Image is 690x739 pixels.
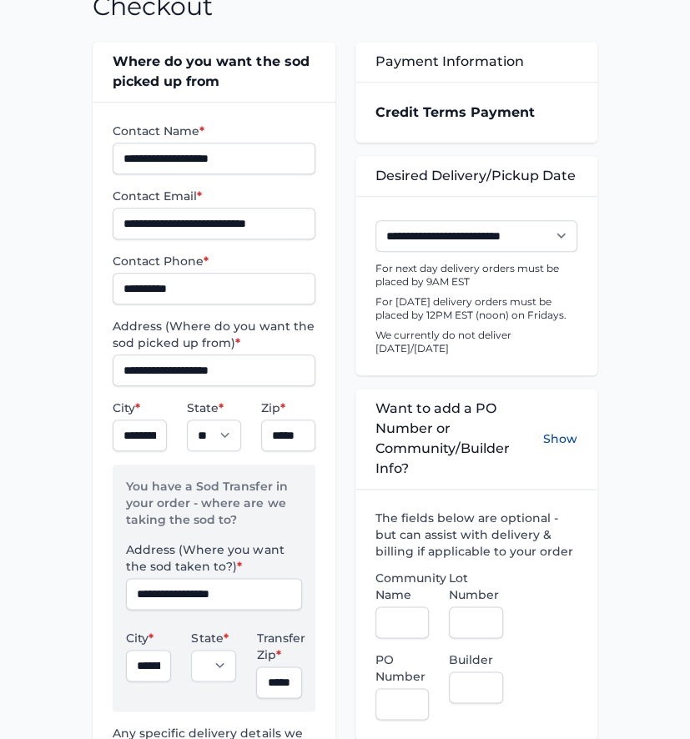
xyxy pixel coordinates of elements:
[543,399,577,479] button: Show
[126,541,301,575] label: Address (Where you want the sod taken to?)
[375,104,535,120] strong: Credit Terms Payment
[93,42,335,102] div: Where do you want the sod picked up from
[261,400,315,416] label: Zip
[375,329,577,355] p: We currently do not deliver [DATE]/[DATE]
[113,400,167,416] label: City
[375,510,577,560] label: The fields below are optional - but can assist with delivery & billing if applicable to your order
[375,570,430,603] label: Community Name
[375,651,430,685] label: PO Number
[187,400,241,416] label: State
[375,399,543,479] span: Want to add a PO Number or Community/Builder Info?
[113,123,315,139] label: Contact Name
[191,630,236,646] label: State
[113,318,315,351] label: Address (Where do you want the sod picked up from)
[449,651,503,668] label: Builder
[355,42,597,82] div: Payment Information
[126,630,171,646] label: City
[126,478,301,541] p: You have a Sod Transfer in your order - where are we taking the sod to?
[113,188,315,204] label: Contact Email
[355,156,597,196] div: Desired Delivery/Pickup Date
[113,253,315,269] label: Contact Phone
[375,295,577,322] p: For [DATE] delivery orders must be placed by 12PM EST (noon) on Fridays.
[256,630,301,663] label: Transfer Zip
[375,262,577,289] p: For next day delivery orders must be placed by 9AM EST
[449,570,503,603] label: Lot Number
